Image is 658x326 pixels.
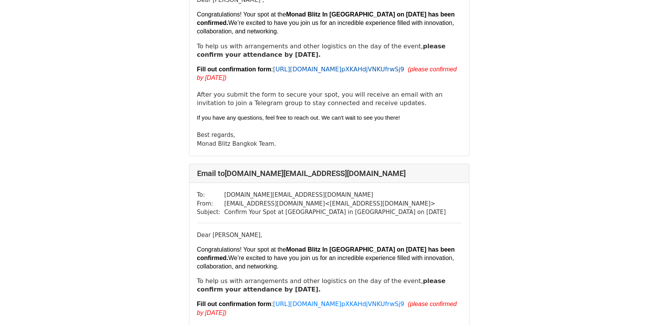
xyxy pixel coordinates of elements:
p: After you submit the form to secure your spot, you will receive an email with an invitation to jo... [197,65,461,107]
span: Congratulations! Your spot at the We’re excited to have you join us for an incredible experience ... [197,246,455,270]
font: (please confirmed by [DATE]) [197,301,457,316]
td: From: [197,199,224,208]
p: To help us with arrangements and other logistics on the day of the event, [197,42,461,59]
b: please confirm your attendance by [DATE]. [197,277,446,293]
p: To help us with arrangements and other logistics on the day of the event, [197,277,461,294]
font: : [197,66,273,72]
iframe: Chat Widget [620,289,658,326]
b: Fill out confirmation form [197,301,272,307]
b: Monad Blitz In [GEOGRAPHIC_DATA] on [DATE] has been confirmed. [197,246,455,261]
td: To: [197,191,224,199]
b: Fill out confirmation form [197,66,272,72]
h4: Email to [DOMAIN_NAME][EMAIL_ADDRESS][DOMAIN_NAME] [197,169,461,178]
td: Confirm Your Spot at [GEOGRAPHIC_DATA] in [GEOGRAPHIC_DATA] on [DATE] [224,208,446,217]
font: (please confirmed by [DATE]) [197,66,457,81]
td: [EMAIL_ADDRESS][DOMAIN_NAME] < [EMAIL_ADDRESS][DOMAIN_NAME] > [224,199,446,208]
a: [URL][DOMAIN_NAME]pXKAHdjVNKUfrwSj9 [273,66,404,73]
td: Subject: [197,208,224,217]
a: [URL][DOMAIN_NAME]pXKAHdjVNKUfrwSj9 [273,300,404,308]
td: [DOMAIN_NAME][EMAIL_ADDRESS][DOMAIN_NAME] [224,191,446,199]
b: Monad Blitz In [GEOGRAPHIC_DATA] on [DATE] has been confirmed. [197,11,455,26]
span: If you have any questions, feel free to reach out. We can't wait to see you there! [197,114,400,121]
font: : [197,301,273,307]
div: Best regards, Monad Blitz Bangkok Team. [197,131,461,148]
b: please confirm your attendance by [DATE]. [197,43,446,58]
span: Congratulations! Your spot at the We’re excited to have you join us for an incredible experience ... [197,11,455,35]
